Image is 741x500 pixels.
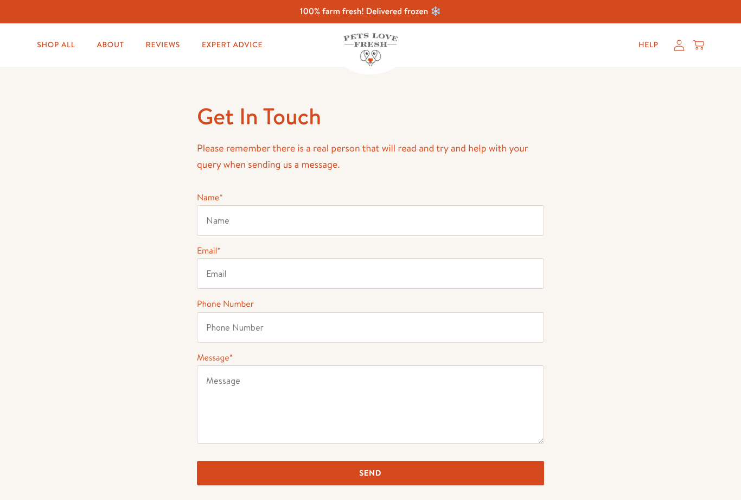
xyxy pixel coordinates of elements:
[197,141,528,172] span: Please remember there is a real person that will read and try and help with your query when sendi...
[88,34,132,56] a: About
[197,102,544,131] h1: Get In Touch
[197,461,544,485] input: Send
[630,34,667,56] a: Help
[197,192,223,204] label: Name
[193,34,271,56] a: Expert Advice
[197,258,544,289] input: Email
[197,352,233,364] label: Message
[28,34,84,56] a: Shop All
[197,312,544,343] input: Phone Number
[197,298,254,310] label: Phone Number
[343,33,398,66] img: Pets Love Fresh
[197,205,544,236] input: Name
[137,34,189,56] a: Reviews
[197,245,221,257] label: Email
